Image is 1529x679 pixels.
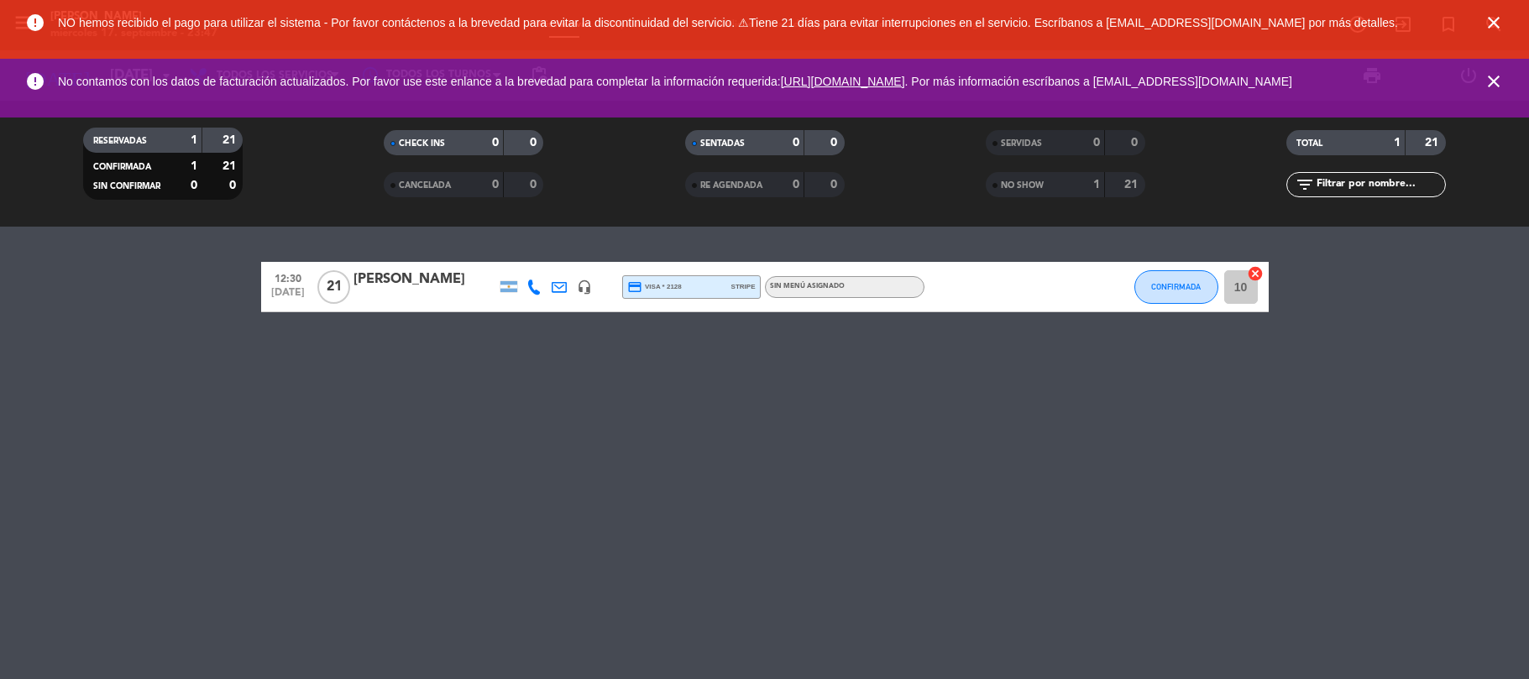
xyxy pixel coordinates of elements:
span: 21 [317,270,350,304]
button: CONFIRMADA [1134,270,1218,304]
strong: 21 [223,134,239,146]
i: headset_mic [577,279,592,295]
span: visa * 2128 [627,279,682,295]
strong: 21 [1425,137,1442,149]
span: NO hemos recibido el pago para utilizar el sistema - Por favor contáctenos a la brevedad para evi... [58,16,1398,29]
span: CHECK INS [399,139,445,148]
strong: 0 [191,180,197,191]
strong: 0 [492,137,499,149]
strong: 1 [191,134,197,146]
span: 12:30 [267,268,309,287]
input: Filtrar por nombre... [1315,175,1445,194]
strong: 0 [492,179,499,191]
span: CONFIRMADA [1151,282,1201,291]
strong: 0 [1093,137,1100,149]
i: close [1484,13,1504,33]
span: RESERVADAS [93,137,147,145]
span: RE AGENDADA [700,181,762,190]
strong: 21 [223,160,239,172]
span: SENTADAS [700,139,745,148]
div: [PERSON_NAME] [353,269,496,290]
span: SERVIDAS [1001,139,1042,148]
strong: 0 [830,137,840,149]
span: Sin menú asignado [770,283,845,290]
strong: 0 [530,179,540,191]
strong: 1 [1093,179,1100,191]
strong: 0 [830,179,840,191]
strong: 1 [191,160,197,172]
i: error [25,13,45,33]
strong: 0 [793,137,799,149]
span: CANCELADA [399,181,451,190]
strong: 0 [1131,137,1141,149]
i: close [1484,71,1504,91]
span: TOTAL [1296,139,1322,148]
strong: 21 [1124,179,1141,191]
span: SIN CONFIRMAR [93,182,160,191]
span: No contamos con los datos de facturación actualizados. Por favor use este enlance a la brevedad p... [58,75,1292,88]
strong: 1 [1394,137,1401,149]
i: error [25,71,45,91]
a: [URL][DOMAIN_NAME] [781,75,905,88]
span: CONFIRMADA [93,163,151,171]
span: stripe [731,281,756,292]
i: cancel [1247,265,1264,282]
strong: 0 [229,180,239,191]
strong: 0 [793,179,799,191]
span: NO SHOW [1001,181,1044,190]
i: credit_card [627,279,642,295]
i: filter_list [1295,175,1315,195]
span: [DATE] [267,287,309,306]
strong: 0 [530,137,540,149]
a: . Por más información escríbanos a [EMAIL_ADDRESS][DOMAIN_NAME] [905,75,1292,88]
